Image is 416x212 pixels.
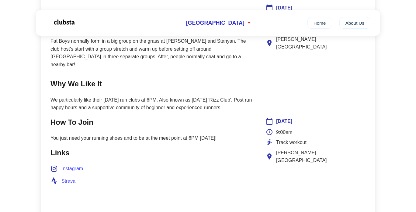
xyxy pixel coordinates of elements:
[50,134,252,142] p: You just need your running shoes and to be at the meet point at 6PM [DATE]!
[50,165,83,173] a: Instagram
[50,147,252,159] h2: Links
[276,4,292,12] span: [DATE]
[266,57,364,103] iframe: Club Location Map
[50,177,75,185] a: Strava
[61,177,75,185] span: Strava
[50,78,252,90] h2: Why We Like It
[339,17,371,29] a: About Us
[50,117,252,128] h2: How To Join
[50,96,252,112] p: We particularly like their [DATE] run clubs at 6PM. Also known as [DATE] 'Rizz Club'. Post run ha...
[186,20,244,26] span: [GEOGRAPHIC_DATA]
[61,165,83,173] span: Instagram
[50,37,252,68] p: Fat Boys normally form in a big group on the grass at [PERSON_NAME] and Stanyan. The club host's ...
[276,149,364,164] span: [PERSON_NAME][GEOGRAPHIC_DATA]
[276,35,364,51] span: [PERSON_NAME][GEOGRAPHIC_DATA]
[276,117,292,125] span: [DATE]
[276,128,292,136] span: 9:00am
[276,138,307,146] span: Track workout
[46,15,82,30] img: Logo
[307,17,332,29] a: Home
